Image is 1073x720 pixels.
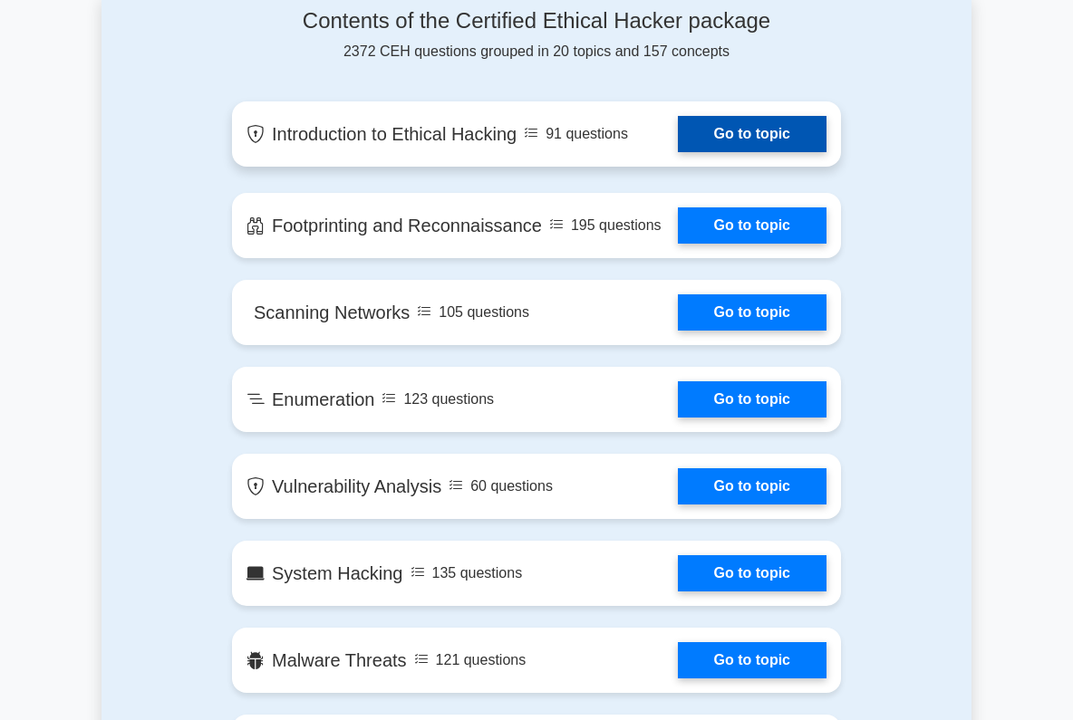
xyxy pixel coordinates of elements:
[678,116,826,152] a: Go to topic
[232,8,841,63] div: 2372 CEH questions grouped in 20 topics and 157 concepts
[678,294,826,331] a: Go to topic
[678,555,826,591] a: Go to topic
[232,8,841,34] h4: Contents of the Certified Ethical Hacker package
[678,207,826,244] a: Go to topic
[678,642,826,678] a: Go to topic
[678,468,826,504] a: Go to topic
[678,381,826,418] a: Go to topic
